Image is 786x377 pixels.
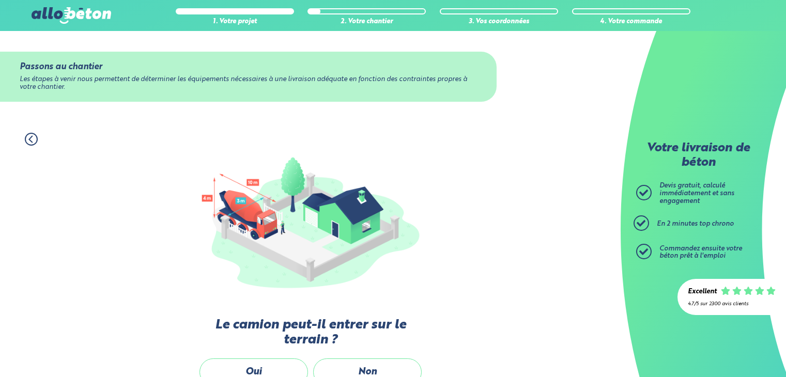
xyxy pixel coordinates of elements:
span: Devis gratuit, calculé immédiatement et sans engagement [659,182,734,204]
label: Le camion peut-il entrer sur le terrain ? [197,318,424,348]
span: Commandez ensuite votre béton prêt à l'emploi [659,245,742,260]
div: 4. Votre commande [572,18,690,26]
div: 3. Vos coordonnées [440,18,558,26]
div: Passons au chantier [20,62,476,72]
div: 2. Votre chantier [307,18,426,26]
img: allobéton [32,7,111,24]
div: 4.7/5 sur 2300 avis clients [688,301,776,307]
span: En 2 minutes top chrono [657,221,734,227]
iframe: Help widget launcher [694,337,775,366]
div: Excellent [688,288,717,296]
div: 1. Votre projet [176,18,294,26]
div: Les étapes à venir nous permettent de déterminer les équipements nécessaires à une livraison adéq... [20,76,476,91]
p: Votre livraison de béton [639,142,758,170]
